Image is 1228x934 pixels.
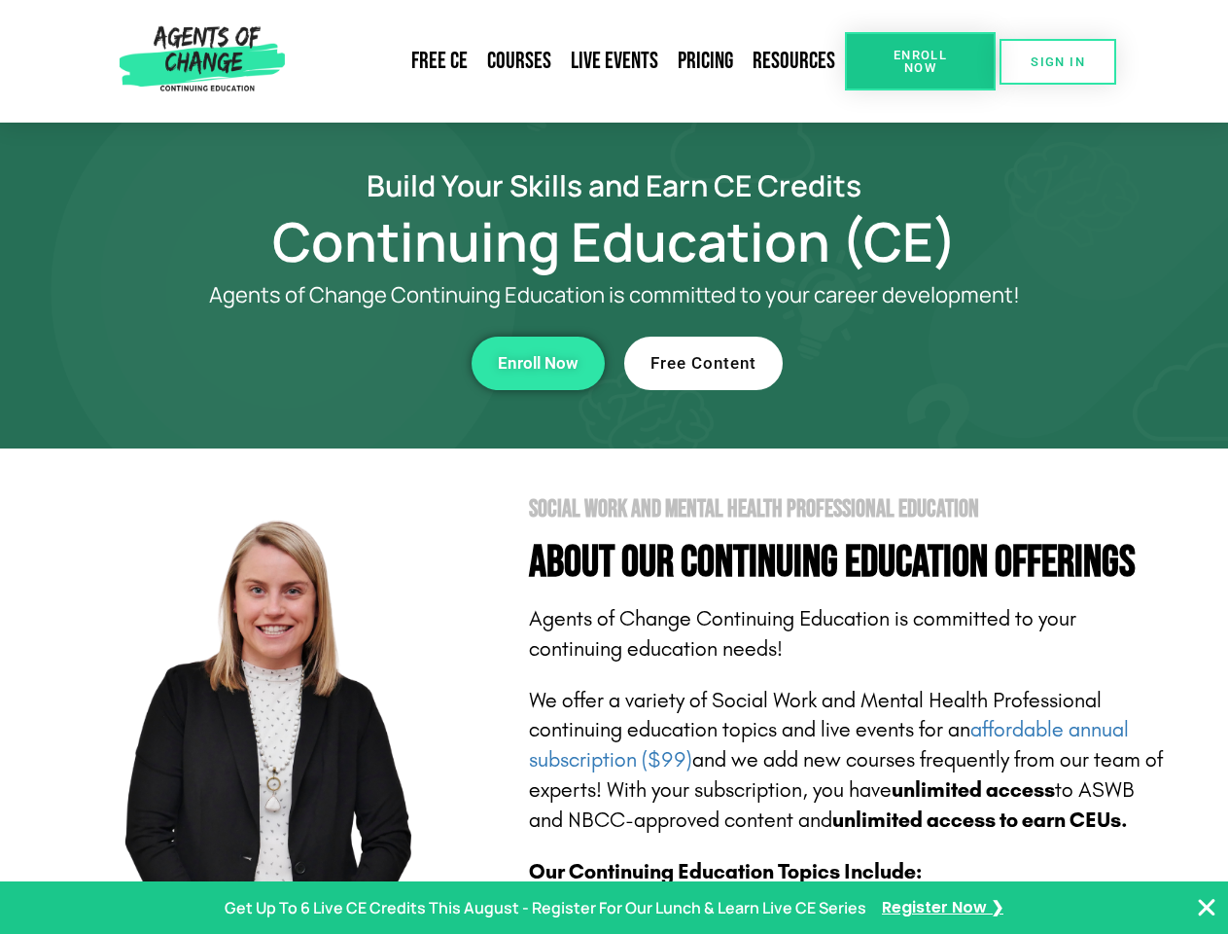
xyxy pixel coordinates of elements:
[892,777,1055,803] b: unlimited access
[529,497,1169,521] h2: Social Work and Mental Health Professional Education
[529,859,922,884] b: Our Continuing Education Topics Include:
[1195,896,1218,919] button: Close Banner
[529,686,1169,836] p: We offer a variety of Social Work and Mental Health Professional continuing education topics and ...
[402,39,477,84] a: Free CE
[60,171,1169,199] h2: Build Your Skills and Earn CE Credits
[225,894,866,922] p: Get Up To 6 Live CE Credits This August - Register For Our Lunch & Learn Live CE Series
[529,606,1076,662] span: Agents of Change Continuing Education is committed to your continuing education needs!
[60,219,1169,264] h1: Continuing Education (CE)
[876,49,965,74] span: Enroll Now
[477,39,561,84] a: Courses
[882,894,1003,922] a: Register Now ❯
[624,337,783,390] a: Free Content
[743,39,845,84] a: Resources
[498,355,579,372] span: Enroll Now
[832,808,1128,833] b: unlimited access to earn CEUs.
[138,283,1091,307] p: Agents of Change Continuing Education is committed to your career development!
[561,39,668,84] a: Live Events
[1031,55,1085,68] span: SIGN IN
[293,39,845,84] nav: Menu
[650,355,756,372] span: Free Content
[472,337,605,390] a: Enroll Now
[529,541,1169,585] h4: About Our Continuing Education Offerings
[668,39,743,84] a: Pricing
[1000,39,1116,85] a: SIGN IN
[845,32,996,90] a: Enroll Now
